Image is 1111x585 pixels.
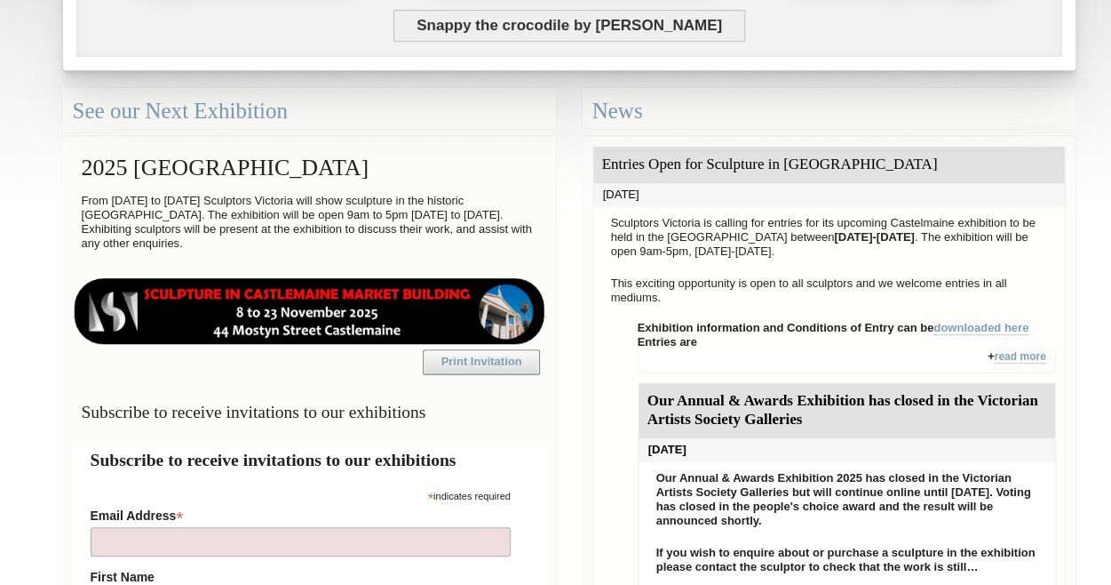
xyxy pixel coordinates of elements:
[647,541,1046,579] p: If you wish to enquire about or purchase a sculpture in the exhibition please contact the sculpto...
[63,88,556,135] div: See our Next Exhibition
[91,447,528,473] h2: Subscribe to receive invitations to our exhibitions
[834,230,915,244] strong: [DATE]-[DATE]
[91,486,511,503] div: indicates required
[593,147,1065,183] div: Entries Open for Sculpture in [GEOGRAPHIC_DATA]
[73,189,546,255] p: From [DATE] to [DATE] Sculptors Victoria will show sculpture in the historic [GEOGRAPHIC_DATA]. T...
[638,349,1056,373] div: +
[583,88,1075,135] div: News
[638,321,1029,335] strong: Exhibition information and Conditions of Entry can be
[933,321,1028,335] a: downloaded here
[647,467,1046,533] p: Our Annual & Awards Exhibition 2025 has closed in the Victorian Artists Society Galleries but wil...
[91,503,511,525] label: Email Address
[73,146,546,189] h2: 2025 [GEOGRAPHIC_DATA]
[593,183,1065,206] div: [DATE]
[423,349,540,374] a: Print Invitation
[639,383,1055,438] div: Our Annual & Awards Exhibition has closed in the Victorian Artists Society Galleries
[393,10,746,42] span: Snappy the crocodile by [PERSON_NAME]
[639,438,1055,461] div: [DATE]
[91,570,511,584] label: First Name
[73,278,546,344] img: castlemaine-ldrbd25v2.png
[73,395,546,429] h3: Subscribe to receive invitations to our exhibitions
[602,212,1056,263] p: Sculptors Victoria is calling for entries for its upcoming Castelmaine exhibition to be held in t...
[994,350,1045,364] a: read more
[602,272,1056,309] p: This exciting opportunity is open to all sculptors and we welcome entries in all mediums.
